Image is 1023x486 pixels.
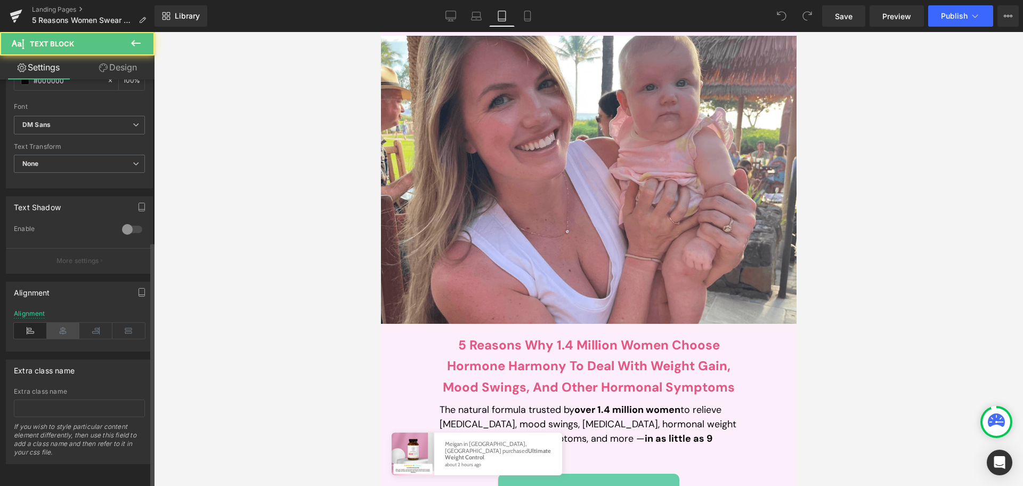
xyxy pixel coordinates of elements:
[155,5,207,27] a: New Library
[64,430,167,435] small: about 2 hours ago
[64,409,170,435] p: Meigan in [GEOGRAPHIC_DATA], [GEOGRAPHIC_DATA] purchased
[14,197,61,212] div: Text Shadow
[175,11,200,21] span: Library
[489,5,515,27] a: Tablet
[6,248,152,273] button: More settings
[14,103,145,110] div: Font
[835,11,852,22] span: Save
[32,16,134,25] span: 5 Reasons Women Swear by Hormone Harmony™
[797,5,818,27] button: Redo
[515,5,540,27] a: Mobile
[882,11,911,22] span: Preview
[987,450,1012,475] div: Open Intercom Messenger
[14,282,50,297] div: Alignment
[14,225,111,236] div: Enable
[438,5,464,27] a: Desktop
[14,388,145,395] div: Extra class name
[79,55,157,79] a: Design
[11,401,53,443] img: Ultimate Weight Control
[56,256,99,266] p: More settings
[32,5,155,14] a: Landing Pages
[771,5,792,27] button: Undo
[14,360,75,375] div: Extra class name
[34,75,102,86] input: Color
[870,5,924,27] a: Preview
[14,423,145,464] div: If you wish to style particular content element differently, then use this field to add a class n...
[14,143,145,150] div: Text Transform
[22,160,39,168] b: None
[997,5,1019,27] button: More
[64,415,170,429] a: Ultimate Weight Control
[941,12,968,20] span: Publish
[30,39,74,48] span: Text Block
[14,310,45,317] div: Alignment
[464,5,489,27] a: Laptop
[22,121,51,130] i: DM Sans
[928,5,993,27] button: Publish
[119,71,144,90] div: %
